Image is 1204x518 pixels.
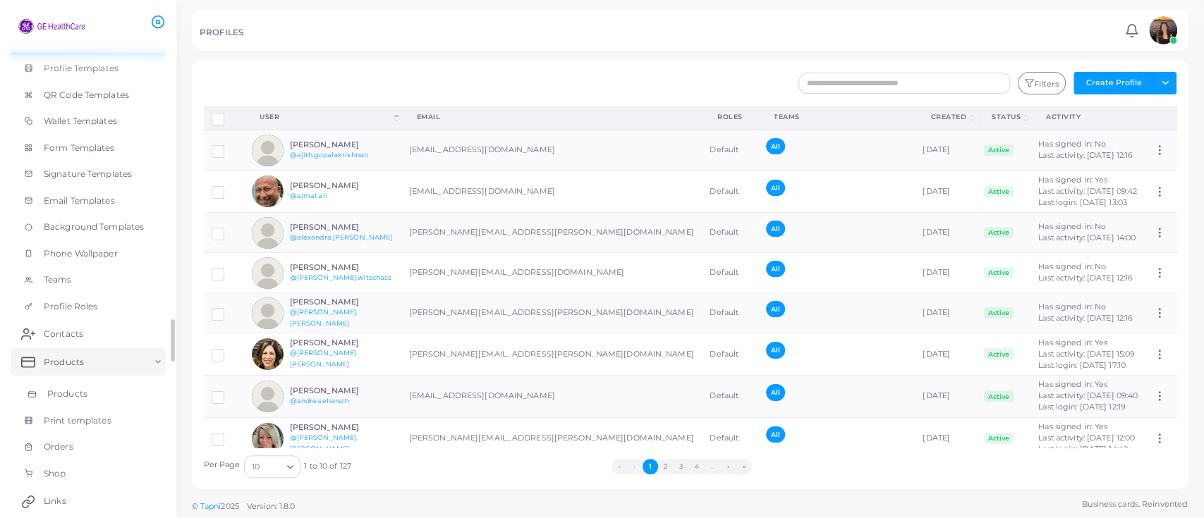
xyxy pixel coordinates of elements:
img: avatar [252,175,284,207]
span: Orders [44,440,73,453]
td: [EMAIL_ADDRESS][DOMAIN_NAME] [401,171,703,213]
a: Wallet Templates [11,108,166,135]
span: Last activity: [DATE] 09:40 [1038,390,1138,400]
span: 2025 [221,500,238,512]
h6: [PERSON_NAME] [290,423,394,432]
td: Default [702,417,758,460]
span: QR Code Templates [44,89,129,101]
span: Background Templates [44,221,144,233]
a: Products [11,347,166,376]
span: All [766,342,785,358]
span: Has signed in: Yes [1038,338,1107,347]
h6: [PERSON_NAME] [290,386,394,395]
span: Active [984,390,1014,402]
td: [DATE] [915,333,976,376]
span: © [192,500,295,512]
td: [PERSON_NAME][EMAIL_ADDRESS][PERSON_NAME][DOMAIN_NAME] [401,293,703,333]
span: Email Templates [44,195,115,207]
span: Last activity: [DATE] 12:16 [1038,273,1133,283]
span: Last activity: [DATE] 12:16 [1038,313,1133,323]
button: Go to page 1 [643,459,658,474]
span: All [766,138,785,154]
button: Filters [1018,72,1066,94]
span: Products [44,356,84,369]
img: avatar [252,217,284,249]
button: Go to page 3 [674,459,689,474]
a: @andre.seharsch [290,397,350,405]
div: Teams [774,112,899,122]
button: Go to page 2 [658,459,674,474]
h6: [PERSON_NAME] [290,263,394,272]
a: Teams [11,266,166,293]
span: Active [984,433,1014,444]
span: Print templates [44,414,111,427]
span: Active [984,186,1014,197]
th: Action [1145,106,1176,130]
a: Tapni [200,501,221,511]
a: @alexandra.[PERSON_NAME] [290,233,393,241]
a: @[PERSON_NAME].[PERSON_NAME] [290,433,358,452]
a: Profile Roles [11,293,166,320]
td: Default [702,213,758,253]
a: Profiles [11,29,166,56]
td: [DATE] [915,171,976,213]
h6: [PERSON_NAME] [290,297,394,307]
div: Status [992,112,1021,122]
span: Profile Roles [44,300,97,313]
div: Created [930,112,966,122]
img: avatar [252,338,284,370]
td: Default [702,293,758,333]
button: Go to next page [721,459,736,474]
span: Contacts [44,328,83,340]
td: [EMAIL_ADDRESS][DOMAIN_NAME] [401,375,703,417]
div: Search for option [244,455,300,478]
td: [DATE] [915,293,976,333]
span: All [766,384,785,400]
td: Default [702,171,758,213]
input: Search for option [261,459,281,474]
span: Has signed in: Yes [1038,421,1107,431]
span: Phone Wallpaper [44,247,118,260]
h6: [PERSON_NAME] [290,181,394,190]
a: Shop [11,460,166,487]
span: Business cards. Reinvented. [1082,498,1188,510]
img: avatar [252,381,284,412]
a: Email Templates [11,187,166,214]
span: Profiles [44,36,76,49]
span: All [766,301,785,317]
span: All [766,261,785,277]
td: [EMAIL_ADDRESS][DOMAIN_NAME] [401,130,703,171]
td: [DATE] [915,417,976,460]
h6: [PERSON_NAME] [290,338,394,347]
img: avatar [1149,16,1177,44]
span: Last activity: [DATE] 09:42 [1038,186,1137,196]
a: Form Templates [11,135,166,161]
span: Form Templates [44,142,115,154]
h5: PROFILES [200,27,243,37]
span: Has signed in: No [1038,221,1106,231]
span: Products [47,388,87,400]
span: Active [984,267,1014,278]
span: Shop [44,467,66,480]
td: [PERSON_NAME][EMAIL_ADDRESS][PERSON_NAME][DOMAIN_NAME] [401,213,703,253]
span: Has signed in: No [1038,261,1106,271]
img: logo [13,13,91,39]
td: [DATE] [915,253,976,293]
span: Links [44,495,66,507]
span: All [766,426,785,443]
span: Last activity: [DATE] 12:16 [1038,150,1133,160]
span: 10 [252,460,260,474]
a: @[PERSON_NAME].[PERSON_NAME] [290,349,358,368]
span: Active [984,348,1014,359]
span: Active [984,227,1014,238]
td: [PERSON_NAME][EMAIL_ADDRESS][PERSON_NAME][DOMAIN_NAME] [401,333,703,376]
div: User [260,112,391,122]
span: All [766,180,785,196]
span: Profile Templates [44,62,118,75]
span: Has signed in: Yes [1038,379,1107,389]
td: Default [702,253,758,293]
img: avatar [252,135,284,166]
span: Last activity: [DATE] 15:09 [1038,349,1135,359]
div: activity [1046,112,1130,122]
